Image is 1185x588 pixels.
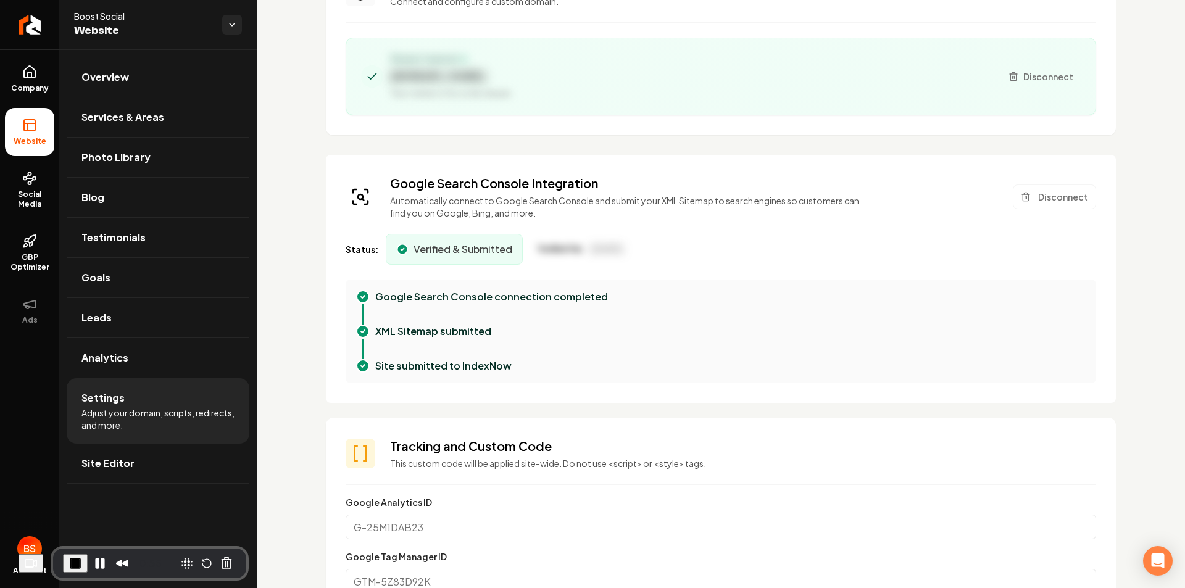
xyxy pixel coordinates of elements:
span: Verified On: [538,243,584,255]
p: Automatically connect to Google Search Console and submit your XML Sitemap to search engines so c... [390,194,868,219]
span: Website [9,136,51,146]
span: Your website is live at this domain [391,88,510,100]
button: Disconnect [1013,184,1096,209]
h3: Tracking and Custom Code [390,437,1096,455]
span: Overview [81,70,129,85]
label: Google Analytics ID [346,497,432,508]
span: Verified & Submitted [414,242,512,257]
h3: Google Search Console Integration [390,175,868,192]
span: Boost Social [74,10,212,22]
a: Services & Areas [67,97,249,137]
a: Testimonials [67,218,249,257]
span: Website [74,22,212,39]
button: Disconnect [1001,65,1081,88]
span: Site Editor [81,456,135,471]
span: [DOMAIN_NAME] [391,68,510,85]
img: Rebolt Logo [19,15,41,35]
a: Company [5,55,54,103]
span: Ads [17,315,43,325]
a: Leads [67,298,249,337]
a: Site Editor [67,444,249,483]
p: XML Sitemap submitted [375,324,491,339]
input: G-25M1DAB23 [346,515,1096,539]
span: GBP Optimizer [5,252,54,272]
button: Ads [5,287,54,335]
span: Goals [81,270,110,285]
a: GBP Optimizer [5,224,54,282]
span: Status: [346,243,378,255]
img: Boost Social [17,536,42,561]
a: Goals [67,258,249,297]
p: Google Search Console connection completed [375,289,608,304]
button: Open user button [17,536,42,561]
span: Account [13,566,47,576]
span: Company [6,83,54,93]
span: Testimonials [81,230,146,245]
span: [DATE] [591,242,623,257]
p: This custom code will be applied site-wide. Do not use <script> or <style> tags. [390,457,1096,470]
span: Photo Library [81,150,151,165]
span: Disconnect [1023,70,1073,83]
span: Settings [81,391,125,405]
div: Open Intercom Messenger [1143,546,1173,576]
span: Blog [81,190,104,205]
span: Social Media [5,189,54,209]
span: Adjust your domain, scripts, redirects, and more. [81,407,235,431]
span: Services & Areas [81,110,164,125]
p: Site submitted to IndexNow [375,358,512,373]
a: Blog [67,178,249,217]
a: Overview [67,57,249,97]
label: Google Tag Manager ID [346,551,447,562]
a: Photo Library [67,138,249,177]
a: Social Media [5,161,54,219]
span: Leads [81,310,112,325]
span: Analytics [81,350,128,365]
a: Analytics [67,338,249,378]
span: Domain Connected [391,53,457,65]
